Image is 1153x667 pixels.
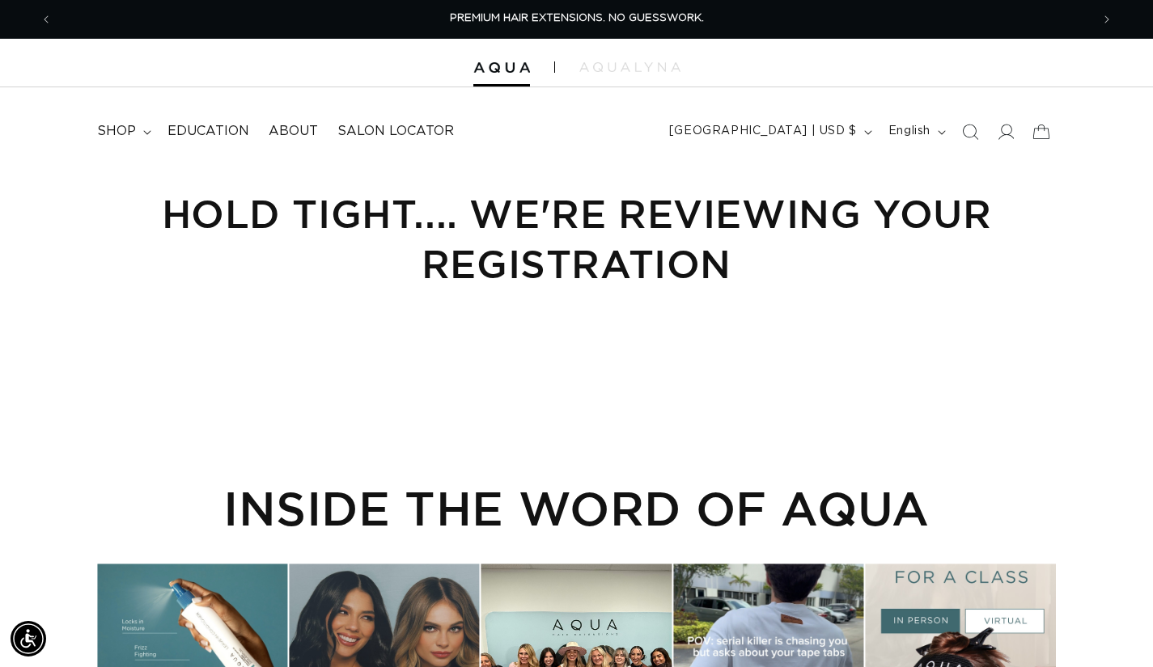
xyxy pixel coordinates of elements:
[328,113,464,150] a: Salon Locator
[87,113,158,150] summary: shop
[1072,589,1153,667] iframe: Chat Widget
[97,123,136,140] span: shop
[259,113,328,150] a: About
[669,123,857,140] span: [GEOGRAPHIC_DATA] | USD $
[579,62,680,72] img: aqualyna.com
[11,621,46,656] div: Accessibility Menu
[97,480,1056,535] h2: INSIDE THE WORD OF AQUA
[28,4,64,35] button: Previous announcement
[167,123,249,140] span: Education
[879,116,952,147] button: English
[269,123,318,140] span: About
[158,113,259,150] a: Education
[97,188,1056,289] h1: Hold Tight.... we're reviewing your Registration
[337,123,454,140] span: Salon Locator
[473,62,530,74] img: Aqua Hair Extensions
[659,116,879,147] button: [GEOGRAPHIC_DATA] | USD $
[450,13,704,23] span: PREMIUM HAIR EXTENSIONS. NO GUESSWORK.
[1089,4,1125,35] button: Next announcement
[888,123,930,140] span: English
[952,114,988,150] summary: Search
